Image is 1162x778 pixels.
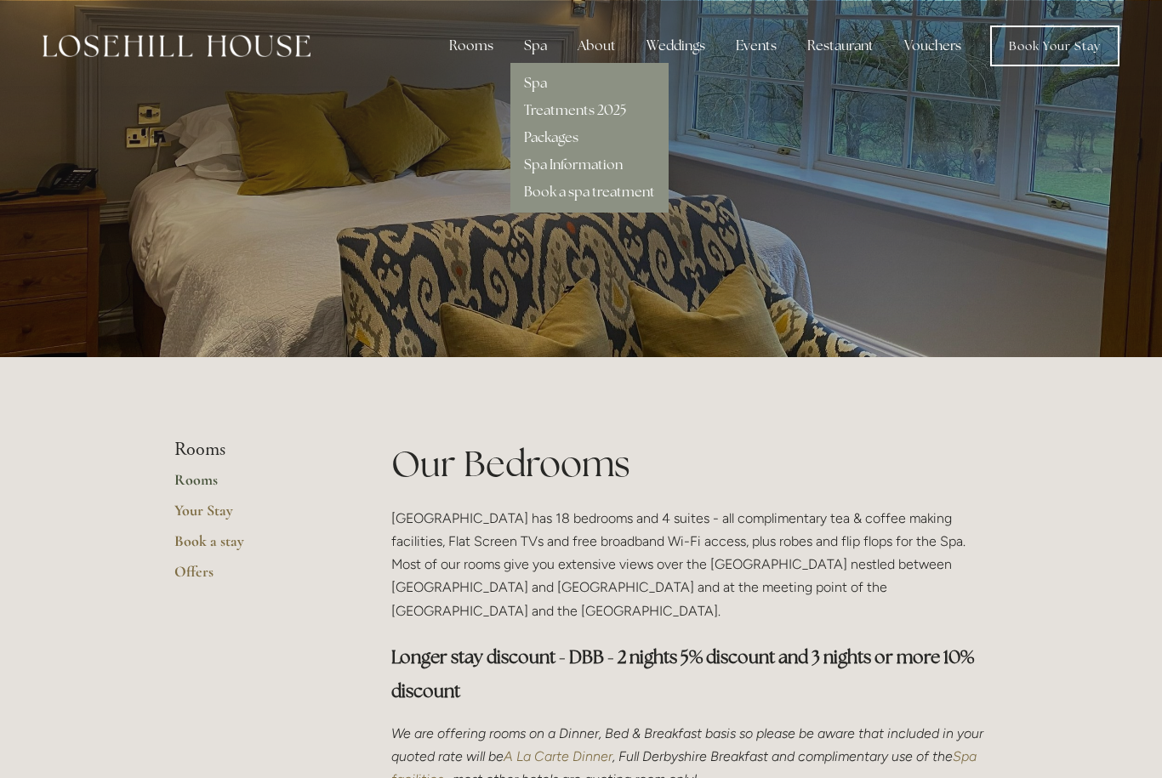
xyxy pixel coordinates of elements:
h1: Our Bedrooms [391,439,988,489]
a: Vouchers [891,29,975,63]
div: Restaurant [794,29,887,63]
a: Spa Information [524,156,623,173]
a: Book a spa treatment [524,183,655,201]
div: Weddings [633,29,719,63]
div: Rooms [436,29,507,63]
div: Spa [510,29,561,63]
a: Offers [174,562,337,593]
a: Packages [524,128,578,146]
div: About [564,29,629,63]
a: Treatments 2025 [524,101,626,119]
em: , Full Derbyshire Breakfast and complimentary use of the [612,748,953,764]
img: Losehill House [43,35,310,57]
strong: Longer stay discount - DBB - 2 nights 5% discount and 3 nights or more 10% discount [391,645,977,702]
a: A La Carte Dinner [504,748,612,764]
a: Book Your Stay [990,26,1119,66]
a: Spa [524,74,547,92]
li: Rooms [174,439,337,461]
a: Your Stay [174,501,337,531]
p: [GEOGRAPHIC_DATA] has 18 bedrooms and 4 suites - all complimentary tea & coffee making facilities... [391,507,988,622]
div: Events [722,29,790,63]
a: Rooms [174,470,337,501]
a: Book a stay [174,531,337,562]
em: We are offering rooms on a Dinner, Bed & Breakfast basis so please be aware that included in your... [391,725,987,764]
